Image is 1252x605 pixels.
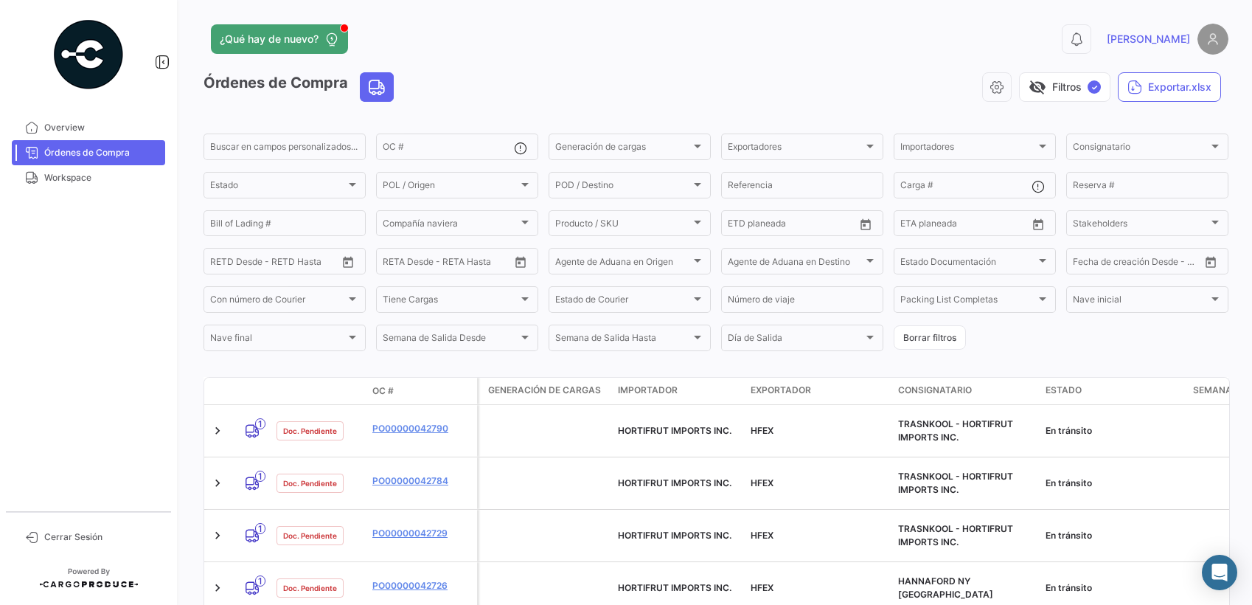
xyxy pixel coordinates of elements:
input: Desde [383,258,409,269]
span: Exportador [751,384,811,397]
span: 1 [255,418,265,429]
span: TRASNKOOL - HORTIFRUT IMPORTS INC. [898,471,1013,495]
span: Cerrar Sesión [44,530,159,544]
span: Semana de Salida Hasta [555,335,691,345]
a: PO00000042790 [372,422,471,435]
span: Exportadores [728,144,863,154]
button: Land [361,73,393,101]
a: PO00000042784 [372,474,471,488]
span: Estado Documentación [900,258,1036,269]
span: Packing List Completas [900,297,1036,307]
img: placeholder-user.png [1197,24,1228,55]
datatable-header-cell: Importador [612,378,745,404]
span: Tiene Cargas [383,297,518,307]
span: Generación de cargas [488,384,601,397]
span: 1 [255,575,265,587]
span: POD / Destino [555,182,691,193]
button: Borrar filtros [894,325,966,350]
datatable-header-cell: Estado [1040,378,1187,404]
input: Desde [1073,258,1099,269]
input: Desde [210,258,237,269]
span: OC # [372,384,394,398]
span: TRASNKOOL - HORTIFRUT IMPORTS INC. [898,523,1013,547]
span: POL / Origen [383,182,518,193]
div: En tránsito [1046,424,1181,438]
a: Expand/Collapse Row [210,423,225,438]
span: [PERSON_NAME] [1107,32,1190,46]
a: Órdenes de Compra [12,140,165,165]
h3: Órdenes de Compra [204,72,398,102]
datatable-header-cell: Consignatario [892,378,1040,404]
span: Consignatario [898,384,972,397]
span: HFEX [751,477,773,488]
button: Open calendar [337,251,359,273]
input: Desde [728,221,754,231]
span: Agente de Aduana en Destino [728,258,863,269]
span: Semana de Salida Desde [383,335,518,345]
span: Doc. Pendiente [283,582,337,594]
span: Stakeholders [1073,221,1208,231]
datatable-header-cell: Generación de cargas [479,378,612,404]
span: ¿Qué hay de nuevo? [220,32,319,46]
span: Compañía naviera [383,221,518,231]
button: Open calendar [1027,213,1049,235]
span: HORTIFRUT IMPORTS INC. [618,582,731,593]
span: Nave inicial [1073,297,1208,307]
span: Estado [210,182,346,193]
a: PO00000042729 [372,527,471,540]
img: powered-by.png [52,18,125,91]
span: 1 [255,471,265,482]
span: Importadores [900,144,1036,154]
span: Producto / SKU [555,221,691,231]
span: 1 [255,523,265,534]
button: Open calendar [855,213,877,235]
datatable-header-cell: OC # [366,378,477,404]
span: Agente de Aduana en Origen [555,258,691,269]
a: Workspace [12,165,165,190]
div: Abrir Intercom Messenger [1202,555,1237,590]
span: Día de Salida [728,335,863,345]
input: Hasta [247,258,307,269]
input: Hasta [420,258,480,269]
a: Expand/Collapse Row [210,581,225,595]
span: HANNAFORD NY DC [898,575,993,600]
span: HORTIFRUT IMPORTS INC. [618,530,731,541]
a: Overview [12,115,165,140]
a: Expand/Collapse Row [210,476,225,491]
a: PO00000042726 [372,579,471,592]
datatable-header-cell: Modo de Transporte [234,385,271,397]
span: HFEX [751,530,773,541]
span: visibility_off [1029,78,1046,96]
span: Consignatario [1073,144,1208,154]
button: Open calendar [510,251,532,273]
button: Open calendar [1200,251,1222,273]
span: Estado [1046,384,1082,397]
span: Overview [44,121,159,134]
span: Doc. Pendiente [283,530,337,542]
span: Estado de Courier [555,297,691,307]
span: Doc. Pendiente [283,425,337,437]
button: Exportar.xlsx [1118,72,1221,102]
span: Órdenes de Compra [44,146,159,159]
span: Generación de cargas [555,144,691,154]
div: En tránsito [1046,529,1181,542]
span: HFEX [751,582,773,593]
span: Con número de Courier [210,297,346,307]
span: Nave final [210,335,346,345]
input: Hasta [937,221,998,231]
span: Doc. Pendiente [283,477,337,489]
input: Hasta [1110,258,1170,269]
span: Importador [618,384,678,397]
a: Expand/Collapse Row [210,528,225,543]
span: ✓ [1088,80,1101,94]
datatable-header-cell: Estado Doc. [271,385,366,397]
span: HORTIFRUT IMPORTS INC. [618,477,731,488]
span: HFEX [751,425,773,436]
span: HORTIFRUT IMPORTS INC. [618,425,731,436]
input: Hasta [765,221,825,231]
div: En tránsito [1046,477,1181,490]
div: En tránsito [1046,581,1181,595]
input: Desde [900,221,927,231]
span: TRASNKOOL - HORTIFRUT IMPORTS INC. [898,418,1013,443]
datatable-header-cell: Exportador [745,378,892,404]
